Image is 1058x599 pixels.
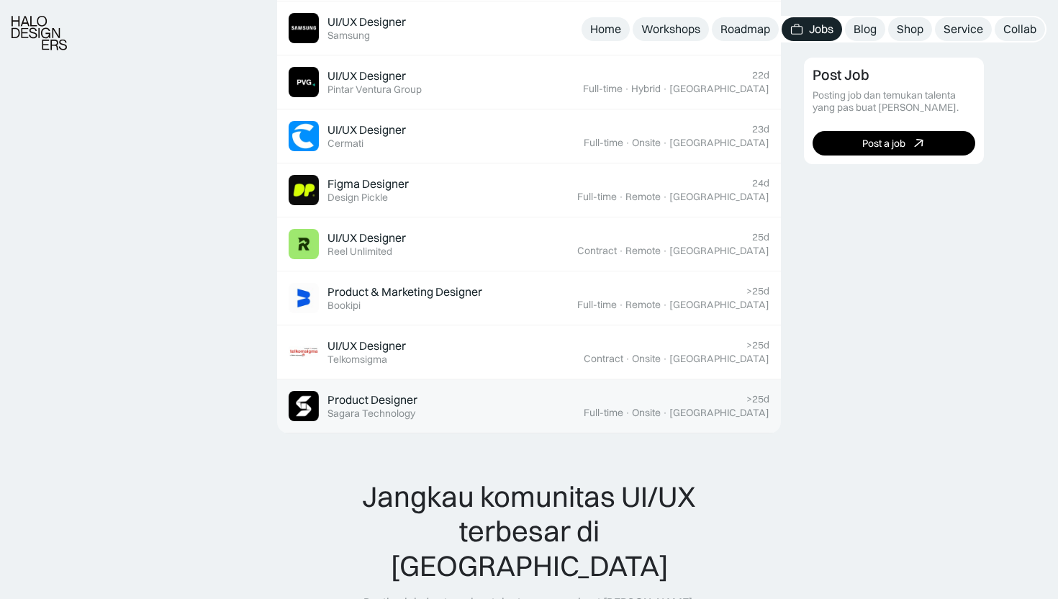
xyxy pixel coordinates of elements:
div: Home [590,22,621,37]
div: · [662,407,668,419]
div: Hybrid [631,83,661,95]
div: [GEOGRAPHIC_DATA] [669,299,769,311]
div: Blog [854,22,877,37]
div: · [662,191,668,203]
div: · [625,407,630,419]
div: Workshops [641,22,700,37]
div: 23d [752,123,769,135]
a: Job ImageUI/UX DesignerPintar Ventura Group22dFull-time·Hybrid·[GEOGRAPHIC_DATA] [277,55,781,109]
div: [GEOGRAPHIC_DATA] [669,137,769,149]
img: Job Image [289,67,319,97]
div: UI/UX Designer [327,68,406,84]
div: UI/UX Designer [327,122,406,138]
div: Design Pickle [327,192,388,204]
div: · [625,137,630,149]
div: · [662,353,668,365]
div: [GEOGRAPHIC_DATA] [669,353,769,365]
a: Post a job [813,131,975,156]
div: Collab [1003,22,1036,37]
a: Job ImageUI/UX DesignerSamsung8dFull-time·Onsite·[GEOGRAPHIC_DATA] [277,1,781,55]
a: Job ImageProduct DesignerSagara Technology>25dFull-time·Onsite·[GEOGRAPHIC_DATA] [277,379,781,433]
img: Job Image [289,283,319,313]
div: Sagara Technology [327,407,415,420]
a: Job ImageUI/UX DesignerReel Unlimited25dContract·Remote·[GEOGRAPHIC_DATA] [277,217,781,271]
a: Blog [845,17,885,41]
div: · [618,191,624,203]
div: Service [944,22,983,37]
div: 24d [752,177,769,189]
div: Product Designer [327,392,417,407]
div: Jobs [809,22,833,37]
div: Full-time [584,137,623,149]
div: Jangkau komunitas UI/UX terbesar di [GEOGRAPHIC_DATA] [333,479,725,583]
div: · [662,83,668,95]
a: Roadmap [712,17,779,41]
div: Posting job dan temukan talenta yang pas buat [PERSON_NAME]. [813,89,975,114]
div: · [618,245,624,257]
img: Job Image [289,391,319,421]
div: Remote [625,299,661,311]
div: Cermati [327,138,363,150]
div: UI/UX Designer [327,230,406,246]
a: Job ImageUI/UX DesignerTelkomsigma>25dContract·Onsite·[GEOGRAPHIC_DATA] [277,325,781,379]
img: Job Image [289,175,319,205]
img: Job Image [289,121,319,151]
a: Jobs [782,17,842,41]
div: Post a job [862,137,905,149]
a: Service [935,17,992,41]
div: Contract [577,245,617,257]
img: Job Image [289,13,319,43]
div: · [618,299,624,311]
div: [GEOGRAPHIC_DATA] [669,83,769,95]
div: Post Job [813,66,869,84]
div: · [625,353,630,365]
div: Bookipi [327,299,361,312]
div: Full-time [577,299,617,311]
div: Shop [897,22,923,37]
div: UI/UX Designer [327,338,406,353]
div: Full-time [584,29,623,41]
a: Shop [888,17,932,41]
a: Home [582,17,630,41]
div: Full-time [577,191,617,203]
div: Remote [625,245,661,257]
div: Onsite [632,137,661,149]
div: [GEOGRAPHIC_DATA] [669,245,769,257]
div: Roadmap [720,22,770,37]
div: [GEOGRAPHIC_DATA] [669,407,769,419]
a: Workshops [633,17,709,41]
img: Job Image [289,337,319,367]
div: · [662,245,668,257]
div: Remote [625,191,661,203]
a: Job ImageFigma DesignerDesign Pickle24dFull-time·Remote·[GEOGRAPHIC_DATA] [277,163,781,217]
div: [GEOGRAPHIC_DATA] [669,191,769,203]
div: · [624,83,630,95]
div: 25d [752,231,769,243]
div: Onsite [632,353,661,365]
img: Job Image [289,229,319,259]
div: Product & Marketing Designer [327,284,482,299]
div: Pintar Ventura Group [327,84,422,96]
div: >25d [746,285,769,297]
div: · [662,299,668,311]
div: Reel Unlimited [327,246,392,258]
div: >25d [746,393,769,405]
div: · [662,137,668,149]
div: >25d [746,339,769,351]
div: Contract [584,353,623,365]
div: Full-time [584,407,623,419]
div: Samsung [327,30,370,42]
div: Onsite [632,407,661,419]
div: Figma Designer [327,176,409,192]
div: Full-time [583,83,623,95]
div: Telkomsigma [327,353,387,366]
div: UI/UX Designer [327,14,406,30]
a: Job ImageUI/UX DesignerCermati23dFull-time·Onsite·[GEOGRAPHIC_DATA] [277,109,781,163]
a: Job ImageProduct & Marketing DesignerBookipi>25dFull-time·Remote·[GEOGRAPHIC_DATA] [277,271,781,325]
div: 22d [752,69,769,81]
a: Collab [995,17,1045,41]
